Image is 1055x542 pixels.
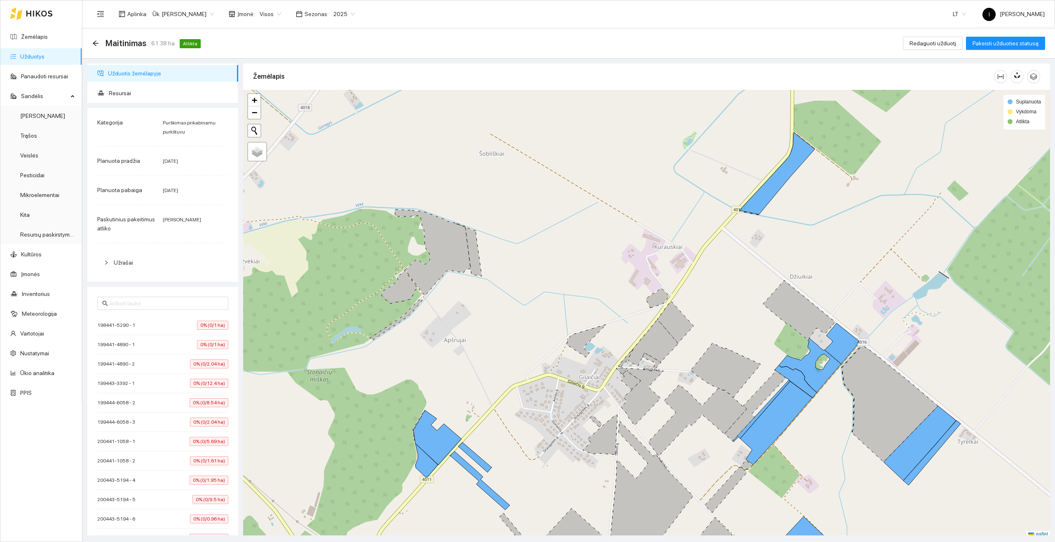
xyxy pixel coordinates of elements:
span: 200443-5194 - 4 [97,476,139,484]
span: + [252,95,257,105]
a: Užduotys [20,53,45,60]
span: Vykdoma [1016,109,1036,115]
span: Kategorija [97,119,123,126]
span: column-width [994,73,1007,80]
span: Atlikta [180,39,201,48]
span: Aplinka : [127,9,148,19]
a: Pesticidai [20,172,45,178]
button: menu-fold [92,6,109,22]
a: Resursų paskirstymas [20,231,76,238]
span: 200443-5194 - 5 [97,495,140,504]
span: Įmonė : [237,9,255,19]
a: Ūkio analitika [20,370,54,376]
span: 0% (0/1.61 ha) [190,456,228,465]
span: Purškimas prikabinamu purkštuvu [163,120,216,135]
span: 200441-1058 - 2 [97,457,139,465]
span: Sandėlis [21,88,68,104]
span: layout [119,11,125,17]
span: LT [953,8,966,20]
span: Sezonas : [305,9,328,19]
div: Atgal [92,40,99,47]
a: [PERSON_NAME] [20,113,65,119]
button: Pakeisti užduoties statusą [966,37,1045,50]
span: Planuota pradžia [97,157,140,164]
span: I [989,8,990,21]
a: Mikroelementai [20,192,59,198]
span: Paskutinius pakeitimus atliko [97,216,155,232]
a: Layers [248,143,266,161]
span: menu-fold [97,10,104,18]
a: Zoom in [248,94,260,106]
div: Žemėlapis [253,65,994,88]
a: Inventorius [22,291,50,297]
a: Nustatymai [20,350,49,357]
span: [DATE] [163,158,178,164]
a: Įmonės [21,271,40,277]
a: Zoom out [248,106,260,119]
a: Žemėlapis [21,33,48,40]
span: 199444-6058 - 2 [97,399,139,407]
span: Maitinimas [105,37,146,50]
span: Redaguoti užduotį [910,39,956,48]
button: Redaguoti užduotį [903,37,963,50]
span: right [104,260,109,265]
span: 61.38 ha [151,39,175,48]
span: Resursai [109,85,232,101]
span: Užduotis žemėlapyje [108,65,232,82]
span: Užrašai [114,259,133,266]
span: 2025 [333,8,355,20]
a: Veislės [20,152,38,159]
span: Visos [260,8,281,20]
span: 199441-4890 - 2 [97,360,139,368]
a: Kita [20,211,30,218]
a: Kultūros [21,251,42,258]
span: 0% (0/5.69 ha) [190,437,228,446]
span: 0% (0/0.96 ha) [190,514,228,523]
button: Initiate a new search [248,124,260,137]
span: 199444-6058 - 3 [97,418,139,426]
span: 0% (0/2.04 ha) [190,418,228,427]
span: [DATE] [163,188,178,193]
span: Ūk. Indrė Adomaitytė [152,8,214,20]
span: 199441-4890 - 1 [97,340,139,349]
span: 0% (0/12.4 ha) [190,379,228,388]
div: Užrašai [97,253,228,272]
span: calendar [296,11,302,17]
span: 199443-3392 - 1 [97,379,139,387]
a: Meteorologija [22,310,57,317]
button: column-width [994,70,1007,83]
span: 0% (0/9.5 ha) [192,495,228,504]
span: Atlikta [1016,119,1029,124]
span: 200441-1058 - 1 [97,437,139,446]
span: 0% (0/1 ha) [197,321,228,330]
span: 0% (0/1 ha) [197,340,228,349]
span: Planuota pabaiga [97,187,142,193]
span: Suplanuota [1016,99,1041,105]
span: Pakeisti užduoties statusą [973,39,1039,48]
input: Ieškoti lauko [110,299,223,308]
span: 0% (0/2.04 ha) [190,359,228,368]
a: Vartotojai [20,330,44,337]
span: arrow-left [92,40,99,47]
a: Panaudoti resursai [21,73,68,80]
span: − [252,107,257,117]
span: 0% (0/1.95 ha) [190,476,228,485]
span: search [102,300,108,306]
span: 200443-5194 - 6 [97,515,139,523]
span: 0% (0/8.54 ha) [190,398,228,407]
a: PPIS [20,389,32,396]
a: Leaflet [1028,531,1048,537]
span: 198441-5290 - 1 [97,321,139,329]
span: [PERSON_NAME] [982,11,1045,17]
a: Trąšos [20,132,37,139]
a: Redaguoti užduotį [903,40,963,47]
span: [PERSON_NAME] [163,217,201,223]
span: shop [229,11,235,17]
